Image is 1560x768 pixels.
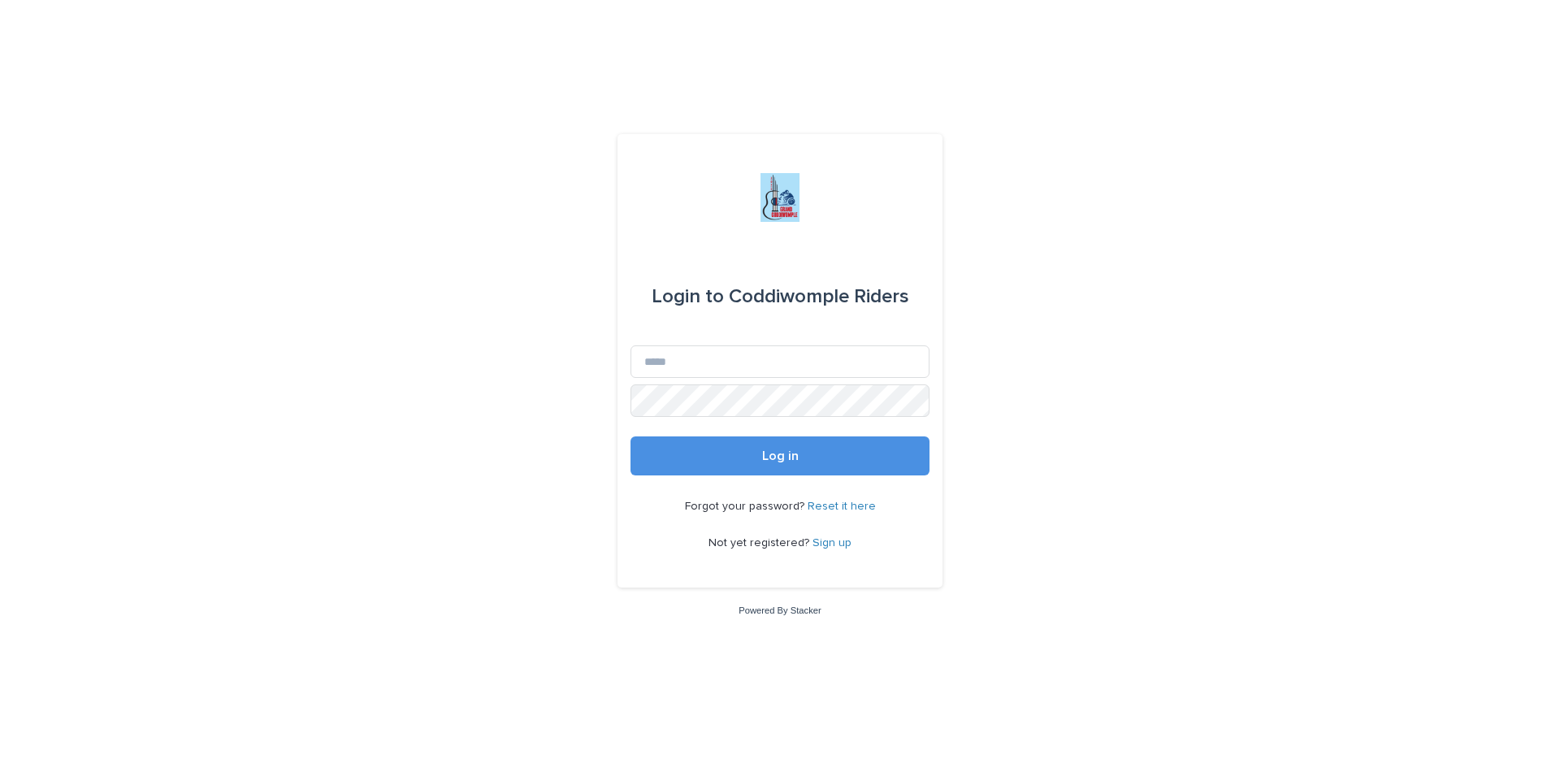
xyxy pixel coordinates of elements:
button: Log in [630,436,929,475]
span: Forgot your password? [685,501,808,512]
a: Powered By Stacker [739,605,821,615]
a: Sign up [812,537,851,549]
span: Not yet registered? [708,537,812,549]
div: Coddiwomple Riders [652,274,909,319]
span: Log in [762,449,799,462]
span: Login to [652,287,724,306]
a: Reset it here [808,501,876,512]
img: jxsLJbdS1eYBI7rVAS4p [760,173,799,222]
